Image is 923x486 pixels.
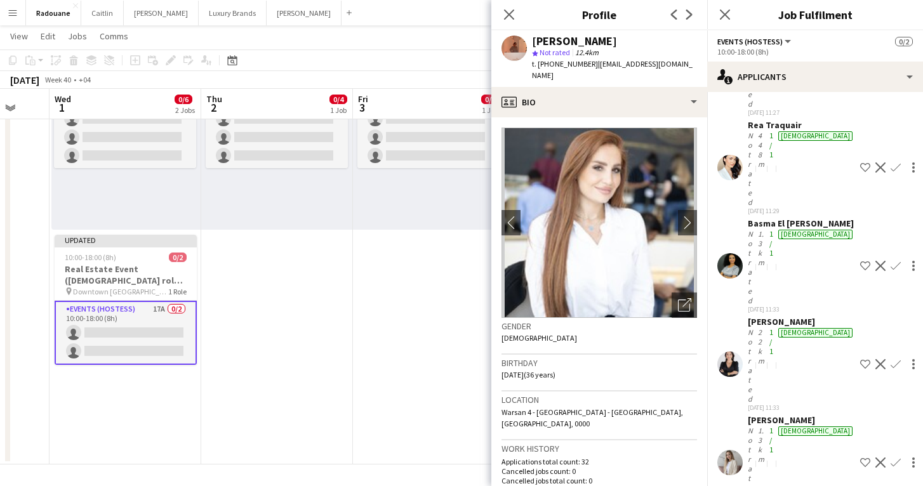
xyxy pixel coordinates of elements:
[65,253,116,262] span: 10:00-18:00 (8h)
[707,62,923,92] div: Applicants
[755,131,767,207] div: 448m
[532,59,598,69] span: t. [PHONE_NUMBER]
[482,105,498,115] div: 1 Job
[501,394,697,405] h3: Location
[42,75,74,84] span: Week 40
[748,218,855,229] div: Basma El [PERSON_NAME]
[707,6,923,23] h3: Job Fulfilment
[356,100,368,115] span: 3
[124,1,199,25] button: [PERSON_NAME]
[55,235,197,365] app-job-card: Updated10:00-18:00 (8h)0/2Real Estate Event ([DEMOGRAPHIC_DATA] role) [GEOGRAPHIC_DATA] Downtown ...
[778,131,853,141] div: [DEMOGRAPHIC_DATA]
[73,287,168,296] span: Downtown [GEOGRAPHIC_DATA]
[532,59,693,80] span: | [EMAIL_ADDRESS][DOMAIN_NAME]
[41,30,55,42] span: Edit
[769,426,773,454] app-skills-label: 1/1
[267,1,342,25] button: [PERSON_NAME]
[501,370,555,379] span: [DATE] (36 years)
[358,93,368,105] span: Fri
[491,6,707,23] h3: Profile
[10,74,39,86] div: [DATE]
[778,328,853,338] div: [DEMOGRAPHIC_DATA]
[501,333,577,343] span: [DEMOGRAPHIC_DATA]
[748,131,755,207] div: Not rated
[501,443,697,454] h3: Work history
[501,476,697,485] p: Cancelled jobs total count: 0
[95,28,133,44] a: Comms
[330,105,347,115] div: 1 Job
[81,1,124,25] button: Caitlin
[769,229,773,258] app-skills-label: 1/1
[778,426,853,436] div: [DEMOGRAPHIC_DATA]
[532,36,617,47] div: [PERSON_NAME]
[63,28,92,44] a: Jobs
[329,95,347,104] span: 0/4
[53,100,71,115] span: 1
[672,292,697,318] div: Open photos pop-in
[168,287,187,296] span: 1 Role
[540,48,570,57] span: Not rated
[755,229,767,305] div: 1.3km
[748,414,855,426] div: [PERSON_NAME]
[717,47,913,56] div: 10:00-18:00 (8h)
[748,229,755,305] div: Not rated
[481,95,499,104] span: 0/4
[501,466,697,476] p: Cancelled jobs count: 0
[748,108,855,117] div: [DATE] 11:27
[501,407,683,428] span: Warsan 4 - [GEOGRAPHIC_DATA] - [GEOGRAPHIC_DATA], [GEOGRAPHIC_DATA], 0000
[501,320,697,332] h3: Gender
[10,30,28,42] span: View
[175,105,195,115] div: 2 Jobs
[55,93,71,105] span: Wed
[501,128,697,318] img: Crew avatar or photo
[100,30,128,42] span: Comms
[55,235,197,245] div: Updated
[36,28,60,44] a: Edit
[55,301,197,365] app-card-role: Events (Hostess)17A0/210:00-18:00 (8h)
[501,357,697,369] h3: Birthday
[5,28,33,44] a: View
[79,75,91,84] div: +04
[199,1,267,25] button: Luxury Brands
[26,1,81,25] button: Radouane
[748,316,855,327] div: [PERSON_NAME]
[748,404,855,412] div: [DATE] 11:33
[895,37,913,46] span: 0/2
[491,87,707,117] div: Bio
[769,327,773,356] app-skills-label: 1/1
[169,253,187,262] span: 0/2
[68,30,87,42] span: Jobs
[769,131,773,159] app-skills-label: 1/1
[206,93,222,105] span: Thu
[778,230,853,239] div: [DEMOGRAPHIC_DATA]
[748,327,755,404] div: Not rated
[55,263,197,286] h3: Real Estate Event ([DEMOGRAPHIC_DATA] role) [GEOGRAPHIC_DATA]
[717,37,783,46] span: Events (Hostess)
[748,207,855,215] div: [DATE] 11:29
[204,100,222,115] span: 2
[175,95,192,104] span: 0/6
[748,119,855,131] div: Rea Traquair
[748,305,855,313] div: [DATE] 11:33
[755,327,767,404] div: 22km
[501,457,697,466] p: Applications total count: 32
[573,48,601,57] span: 12.4km
[717,37,793,46] button: Events (Hostess)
